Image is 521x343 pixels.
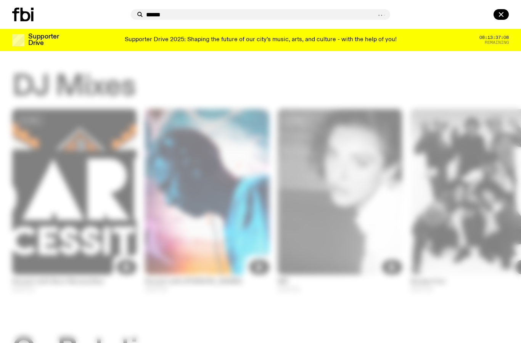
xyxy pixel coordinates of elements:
span: Remaining [485,40,509,45]
span: . [380,11,383,17]
span: 08:13:37:08 [479,35,509,40]
span: . [383,11,386,17]
p: Supporter Drive 2025: Shaping the future of our city’s music, arts, and culture - with the help o... [125,37,397,43]
h3: Supporter Drive [28,34,59,46]
span: . [378,11,380,17]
